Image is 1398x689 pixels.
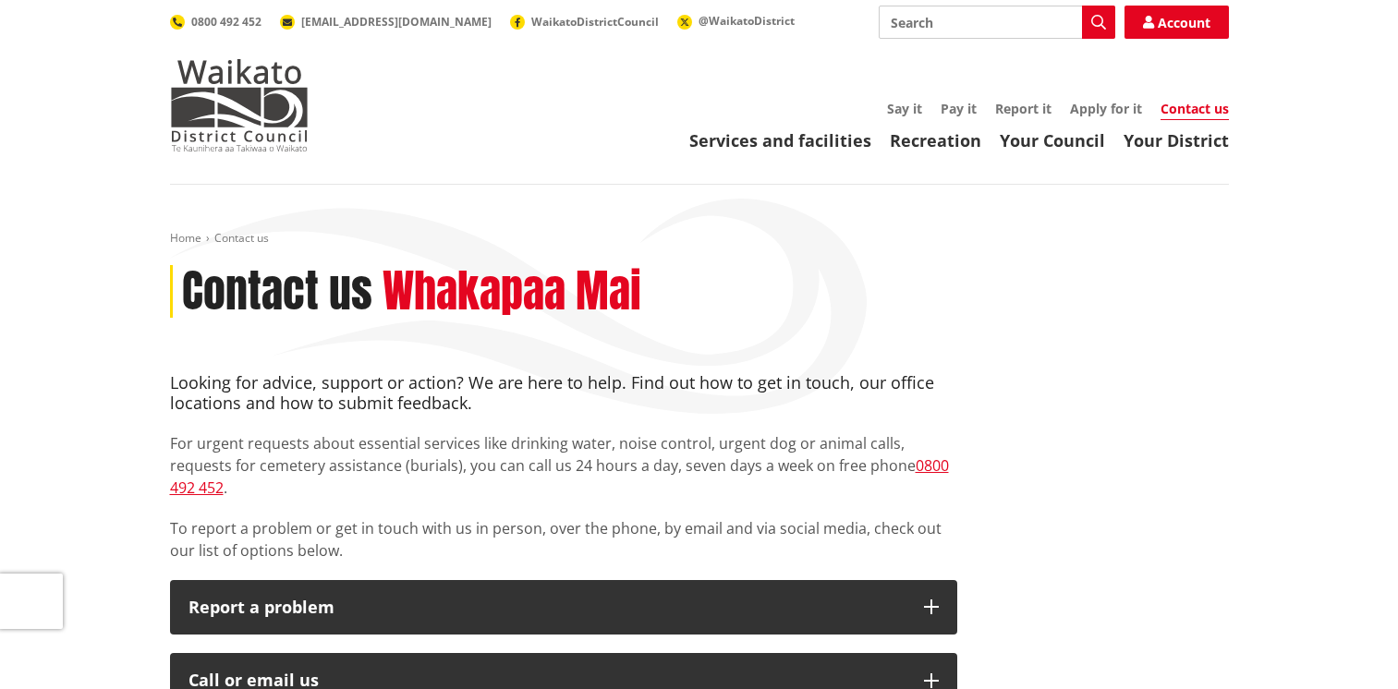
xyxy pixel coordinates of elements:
[1124,129,1229,151] a: Your District
[214,230,269,246] span: Contact us
[191,14,261,30] span: 0800 492 452
[879,6,1115,39] input: Search input
[1000,129,1105,151] a: Your Council
[170,432,957,499] p: For urgent requests about essential services like drinking water, noise control, urgent dog or an...
[170,455,949,498] a: 0800 492 452
[170,230,201,246] a: Home
[1161,100,1229,120] a: Contact us
[677,13,795,29] a: @WaikatoDistrict
[890,129,981,151] a: Recreation
[995,100,1052,117] a: Report it
[699,13,795,29] span: @WaikatoDistrict
[188,598,906,617] p: Report a problem
[170,59,309,151] img: Waikato District Council - Te Kaunihera aa Takiwaa o Waikato
[941,100,977,117] a: Pay it
[1070,100,1142,117] a: Apply for it
[170,231,1229,247] nav: breadcrumb
[531,14,659,30] span: WaikatoDistrictCouncil
[510,14,659,30] a: WaikatoDistrictCouncil
[170,373,957,413] h4: Looking for advice, support or action? We are here to help. Find out how to get in touch, our off...
[383,265,641,319] h2: Whakapaa Mai
[301,14,492,30] span: [EMAIL_ADDRESS][DOMAIN_NAME]
[887,100,922,117] a: Say it
[170,14,261,30] a: 0800 492 452
[182,265,372,319] h1: Contact us
[1124,6,1229,39] a: Account
[170,517,957,562] p: To report a problem or get in touch with us in person, over the phone, by email and via social me...
[280,14,492,30] a: [EMAIL_ADDRESS][DOMAIN_NAME]
[170,580,957,635] button: Report a problem
[689,129,871,151] a: Services and facilities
